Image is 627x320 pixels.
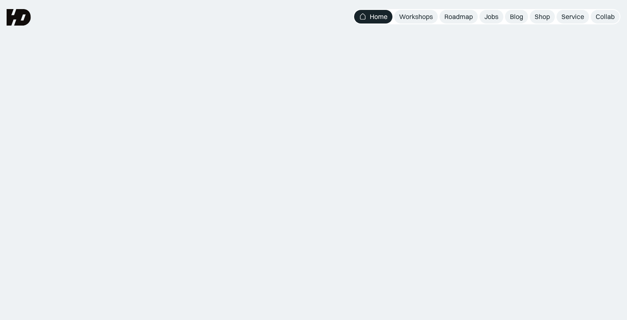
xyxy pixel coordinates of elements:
[510,12,523,21] div: Blog
[596,12,615,21] div: Collab
[484,12,498,21] div: Jobs
[530,10,555,24] a: Shop
[439,10,478,24] a: Roadmap
[399,12,433,21] div: Workshops
[370,12,387,21] div: Home
[505,10,528,24] a: Blog
[354,10,392,24] a: Home
[561,12,584,21] div: Service
[557,10,589,24] a: Service
[444,12,473,21] div: Roadmap
[479,10,503,24] a: Jobs
[394,10,438,24] a: Workshops
[591,10,620,24] a: Collab
[535,12,550,21] div: Shop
